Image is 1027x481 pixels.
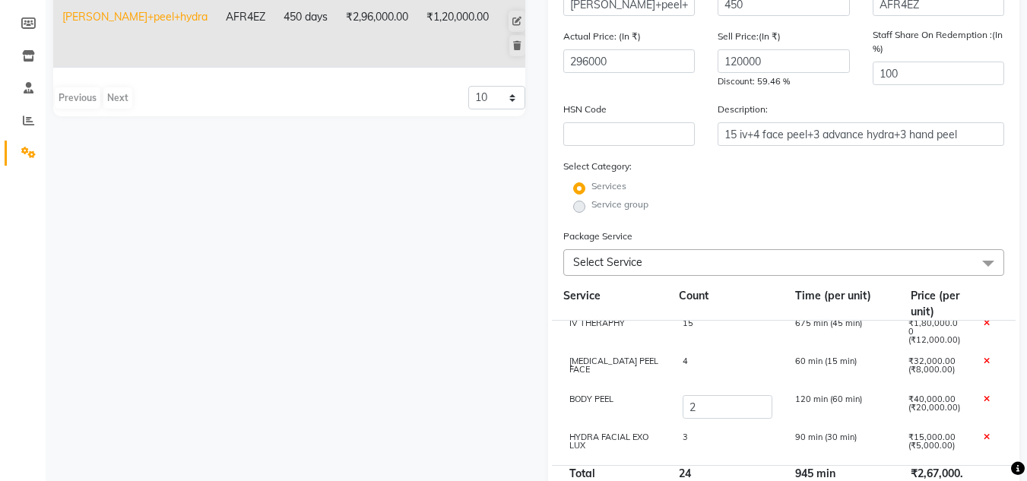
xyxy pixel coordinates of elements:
div: Service [552,288,668,320]
span: BODY PEEL [569,394,613,404]
span: 15 [682,318,693,328]
label: Services [591,179,626,193]
label: Sell Price:(In ₹) [718,30,781,43]
label: Staff Share On Redemption :(In %) [873,28,1005,55]
span: 3 [682,432,687,442]
div: ₹32,000.00 (₹8,000.00) [896,357,972,383]
div: ₹1,80,000.00 (₹12,000.00) [896,319,972,345]
div: Time (per unit) [784,288,900,320]
label: Actual Price: (In ₹) [563,30,641,43]
div: Count [667,288,784,320]
label: Service group [591,198,648,211]
div: ₹15,000.00 (₹5,000.00) [896,433,972,459]
div: 60 min (15 min) [784,357,897,383]
div: ₹40,000.00 (₹20,000.00) [896,395,972,421]
span: [MEDICAL_DATA] PEEL FACE [569,356,658,375]
span: Discount: 59.46 % [718,76,790,87]
label: HSN Code [563,103,607,116]
span: Select Service [573,255,642,269]
label: Select Category: [563,160,632,173]
label: Package Service [563,229,632,243]
div: Price (per unit) [899,288,977,320]
div: 675 min (45 min) [784,319,897,345]
span: IV THERAPHY [569,318,625,328]
label: Description: [718,103,768,116]
span: HYDRA FACIAL EXO LUX [569,432,648,451]
div: 120 min (60 min) [784,395,897,421]
span: 4 [682,356,687,366]
div: 90 min (30 min) [784,433,897,459]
